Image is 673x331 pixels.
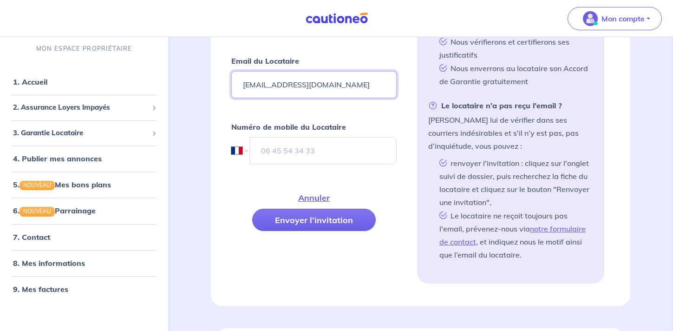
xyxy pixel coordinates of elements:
[436,209,593,261] li: Le locataire ne reçoit toujours pas l'email, prévenez-nous via , et indiquez nous le motif ainsi ...
[428,99,593,261] li: [PERSON_NAME] lui de vérifier dans ses courriers indésirables et s'il n’y est pas, pas d’inquiétu...
[13,154,102,163] a: 4. Publier mes annonces
[439,224,586,246] a: notre formulaire de contact
[36,44,132,53] p: MON ESPACE PROPRIÉTAIRE
[4,228,164,246] div: 7. Contact
[13,128,148,139] span: 3. Garantie Locataire
[13,258,85,268] a: 8. Mes informations
[4,73,164,91] div: 1. Accueil
[4,149,164,168] div: 4. Publier mes annonces
[275,186,353,209] button: Annuler
[4,254,164,272] div: 8. Mes informations
[4,99,164,117] div: 2. Assurance Loyers Impayés
[4,280,164,298] div: 9. Mes factures
[13,102,148,113] span: 2. Assurance Loyers Impayés
[13,180,111,189] a: 5.NOUVEAUMes bons plans
[231,56,299,66] strong: Email du Locataire
[252,209,376,231] button: Envoyer l’invitation
[601,13,645,24] p: Mon compte
[231,122,346,132] strong: Numéro de mobile du Locataire
[13,77,47,86] a: 1. Accueil
[13,232,50,242] a: 7. Contact
[231,71,396,98] input: Ex : john.doe@gmail.com
[428,99,562,112] strong: Le locataire n’a pas reçu l’email ?
[249,137,396,164] input: 06 45 54 34 33
[302,13,372,24] img: Cautioneo
[4,175,164,194] div: 5.NOUVEAUMes bons plans
[4,202,164,220] div: 6.NOUVEAUParrainage
[583,11,598,26] img: illu_account_valid_menu.svg
[568,7,662,30] button: illu_account_valid_menu.svgMon compte
[4,124,164,142] div: 3. Garantie Locataire
[13,206,96,216] a: 6.NOUVEAUParrainage
[436,61,593,88] li: Nous enverrons au locataire son Accord de Garantie gratuitement
[436,35,593,61] li: Nous vérifierons et certifierons ses justificatifs
[13,285,68,294] a: 9. Mes factures
[436,156,593,209] li: renvoyer l'invitation : cliquez sur l'onglet suivi de dossier, puis recherchez la fiche du locata...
